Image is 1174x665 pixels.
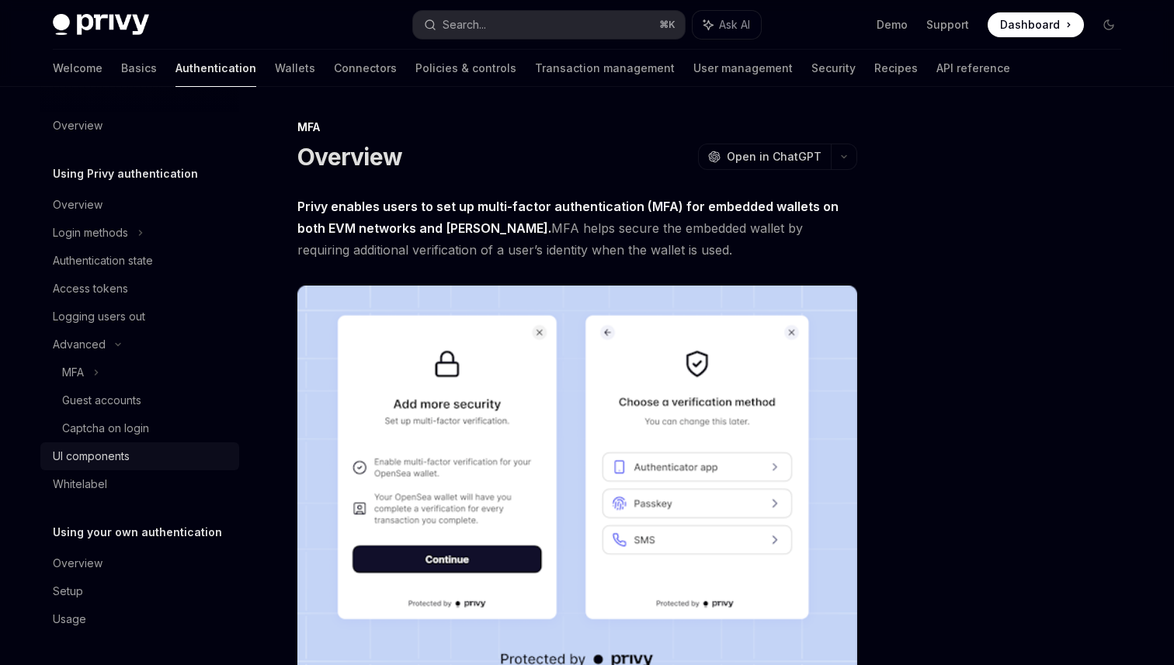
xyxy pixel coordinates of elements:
a: Overview [40,549,239,577]
span: Open in ChatGPT [727,149,821,165]
button: Ask AI [693,11,761,39]
a: Whitelabel [40,470,239,498]
button: Toggle dark mode [1096,12,1121,37]
a: Overview [40,112,239,140]
a: Captcha on login [40,414,239,442]
button: Open in ChatGPT [698,144,831,170]
div: Whitelabel [53,475,107,494]
h5: Using Privy authentication [53,165,198,183]
a: Setup [40,577,239,605]
div: UI components [53,447,130,466]
a: Welcome [53,50,102,87]
a: Support [926,17,969,33]
a: Dashboard [988,12,1084,37]
span: MFA helps secure the embedded wallet by requiring additional verification of a user’s identity wh... [297,196,857,261]
a: Logging users out [40,303,239,331]
a: Demo [877,17,908,33]
div: Usage [53,610,86,629]
div: Logging users out [53,307,145,326]
a: User management [693,50,793,87]
a: Security [811,50,856,87]
div: MFA [297,119,857,135]
div: Overview [53,554,102,573]
div: Guest accounts [62,391,141,410]
a: API reference [936,50,1010,87]
span: ⌘ K [659,19,676,31]
span: Ask AI [719,17,750,33]
a: UI components [40,442,239,470]
a: Wallets [275,50,315,87]
span: Dashboard [1000,17,1060,33]
div: MFA [62,363,84,382]
div: Overview [53,116,102,135]
a: Transaction management [535,50,675,87]
a: Recipes [874,50,918,87]
a: Authentication state [40,247,239,275]
div: Overview [53,196,102,214]
h5: Using your own authentication [53,523,222,542]
div: Advanced [53,335,106,354]
button: Search...⌘K [413,11,685,39]
div: Authentication state [53,251,153,270]
div: Login methods [53,223,128,242]
a: Access tokens [40,275,239,303]
a: Policies & controls [415,50,516,87]
a: Usage [40,605,239,633]
img: dark logo [53,14,149,36]
a: Authentication [175,50,256,87]
div: Captcha on login [62,419,149,438]
a: Connectors [334,50,397,87]
div: Access tokens [53,279,128,298]
a: Guest accounts [40,386,239,414]
div: Search... [443,16,486,34]
strong: Privy enables users to set up multi-factor authentication (MFA) for embedded wallets on both EVM ... [297,199,839,236]
a: Basics [121,50,157,87]
div: Setup [53,582,83,601]
h1: Overview [297,143,402,171]
a: Overview [40,191,239,219]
